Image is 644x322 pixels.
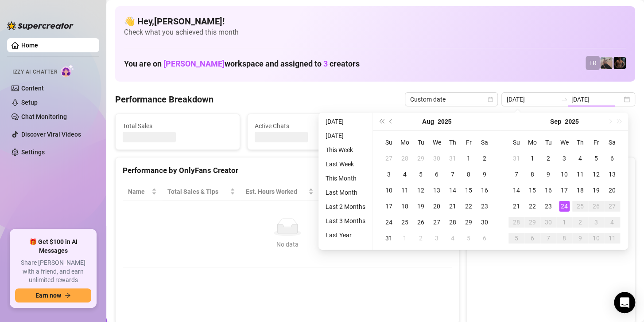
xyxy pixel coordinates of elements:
span: Custom date [410,93,493,106]
img: Trent [613,57,626,69]
input: Start date [507,94,557,104]
h4: Performance Breakdown [115,93,213,106]
span: Total Sales & Tips [167,187,228,196]
div: Est. Hours Worked [246,187,307,196]
span: 3 [323,59,328,68]
span: Sales / Hour [324,187,366,196]
img: LC [600,57,613,69]
div: No data [132,240,443,249]
span: Chat Conversion [384,187,439,196]
span: Izzy AI Chatter [12,68,57,76]
span: 🎁 Get $100 in AI Messages [15,238,91,255]
a: Setup [21,99,38,106]
a: Chat Monitoring [21,113,67,120]
input: End date [571,94,622,104]
th: Sales / Hour [319,183,379,200]
th: Name [123,183,162,200]
span: swap-right [561,96,568,103]
h4: 👋 Hey, [PERSON_NAME] ! [124,15,626,27]
span: Name [128,187,150,196]
img: AI Chatter [61,64,74,77]
h1: You are on workspace and assigned to creators [124,59,360,69]
div: Performance by OnlyFans Creator [123,165,452,177]
span: Messages Sent [386,121,496,131]
a: Content [21,85,44,92]
span: Total Sales [123,121,233,131]
a: Discover Viral Videos [21,131,81,138]
span: Share [PERSON_NAME] with a friend, and earn unlimited rewards [15,259,91,285]
span: Active Chats [255,121,365,131]
img: logo-BBDzfeDw.svg [7,21,74,30]
span: Earn now [35,292,61,299]
span: Check what you achieved this month [124,27,626,37]
th: Total Sales & Tips [162,183,241,200]
button: Earn nowarrow-right [15,288,91,302]
a: Home [21,42,38,49]
span: to [561,96,568,103]
a: Settings [21,149,45,156]
span: TR [589,58,597,68]
div: Sales by OnlyFans Creator [474,165,628,177]
span: calendar [488,97,493,102]
div: Open Intercom Messenger [614,292,635,313]
span: [PERSON_NAME] [163,59,225,68]
span: arrow-right [65,292,71,298]
th: Chat Conversion [379,183,452,200]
